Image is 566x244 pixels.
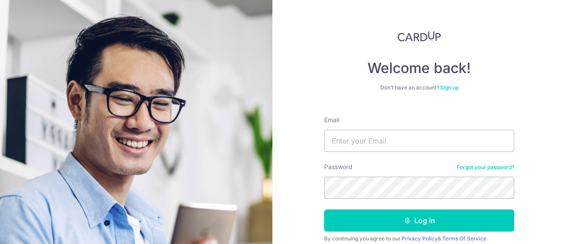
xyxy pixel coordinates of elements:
[442,235,486,242] a: Terms Of Service
[398,31,441,42] img: CardUp Logo
[324,116,339,124] label: Email
[324,209,514,232] button: Log in
[324,84,514,91] div: Don’t have an account?
[324,235,514,242] div: By continuing you agree to our &
[324,130,514,152] input: Enter your Email
[324,59,514,77] h4: Welcome back!
[457,164,514,171] a: Forgot your password?
[440,84,459,91] a: Sign up
[402,235,438,242] a: Privacy Policy
[324,163,352,171] label: Password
